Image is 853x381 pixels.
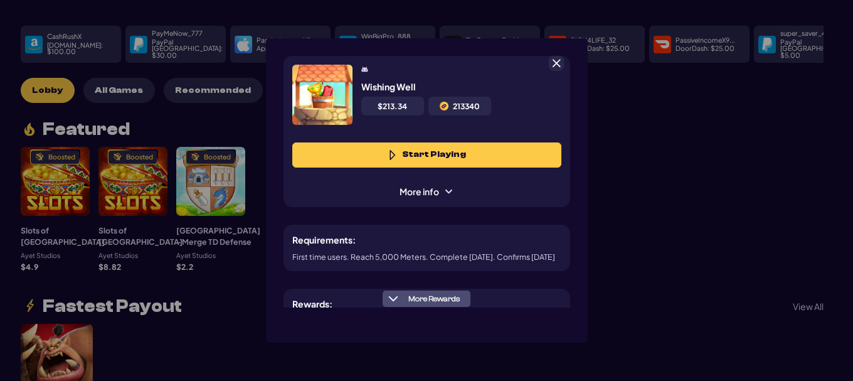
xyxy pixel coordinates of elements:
button: More Rewards [383,291,470,307]
span: 213340 [453,101,480,111]
button: Start Playing [292,142,561,168]
img: android [361,65,368,73]
img: Offer [292,65,352,125]
img: C2C icon [440,102,448,110]
h5: Rewards: [292,298,332,311]
h5: Wishing Well [361,81,416,92]
span: $ 213.34 [378,101,407,111]
span: More info [391,185,462,198]
span: More Rewards [403,294,465,304]
p: First time users. Reach 5,000 Meters. Complete [DATE]. Confirms [DATE] [292,251,555,262]
h5: Requirements: [292,233,356,247]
